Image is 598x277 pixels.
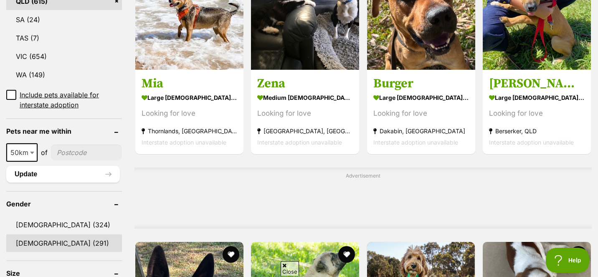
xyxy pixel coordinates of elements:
button: favourite [570,246,587,263]
strong: large [DEMOGRAPHIC_DATA] Dog [142,91,237,104]
div: Looking for love [142,108,237,119]
div: Advertisement [134,168,592,229]
iframe: Help Scout Beacon - Open [546,248,590,273]
a: SA (24) [6,11,122,28]
strong: Thornlands, [GEOGRAPHIC_DATA] [142,125,237,137]
div: Looking for love [257,108,353,119]
strong: large [DEMOGRAPHIC_DATA] Dog [373,91,469,104]
a: Include pets available for interstate adoption [6,90,122,110]
span: Interstate adoption unavailable [142,139,226,146]
h3: Mia [142,76,237,91]
header: Pets near me within [6,127,122,135]
button: favourite [338,246,355,263]
strong: medium [DEMOGRAPHIC_DATA] Dog [257,91,353,104]
span: Interstate adoption unavailable [257,139,342,146]
button: Update [6,166,120,183]
a: [DEMOGRAPHIC_DATA] (324) [6,216,122,234]
span: Close [281,261,299,276]
a: Zena medium [DEMOGRAPHIC_DATA] Dog Looking for love [GEOGRAPHIC_DATA], [GEOGRAPHIC_DATA] Intersta... [251,69,359,154]
a: [PERSON_NAME] large [DEMOGRAPHIC_DATA] Dog Looking for love Berserker, QLD Interstate adoption un... [483,69,591,154]
input: postcode [51,145,122,160]
span: Interstate adoption unavailable [489,139,574,146]
span: Interstate adoption unavailable [373,139,458,146]
a: TAS (7) [6,29,122,47]
a: Burger large [DEMOGRAPHIC_DATA] Dog Looking for love Dakabin, [GEOGRAPHIC_DATA] Interstate adopti... [367,69,475,154]
header: Gender [6,200,122,208]
h3: Zena [257,76,353,91]
a: VIC (654) [6,48,122,65]
strong: Berserker, QLD [489,125,585,137]
strong: [GEOGRAPHIC_DATA], [GEOGRAPHIC_DATA] [257,125,353,137]
h3: [PERSON_NAME] [489,76,585,91]
button: favourite [222,246,239,263]
span: 50km [7,147,37,158]
strong: large [DEMOGRAPHIC_DATA] Dog [489,91,585,104]
header: Size [6,269,122,277]
div: Looking for love [373,108,469,119]
h3: Burger [373,76,469,91]
span: 50km [6,143,38,162]
a: WA (149) [6,66,122,84]
span: Include pets available for interstate adoption [20,90,122,110]
a: [DEMOGRAPHIC_DATA] (291) [6,234,122,252]
strong: Dakabin, [GEOGRAPHIC_DATA] [373,125,469,137]
a: Mia large [DEMOGRAPHIC_DATA] Dog Looking for love Thornlands, [GEOGRAPHIC_DATA] Interstate adopti... [135,69,243,154]
span: of [41,147,48,158]
div: Looking for love [489,108,585,119]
